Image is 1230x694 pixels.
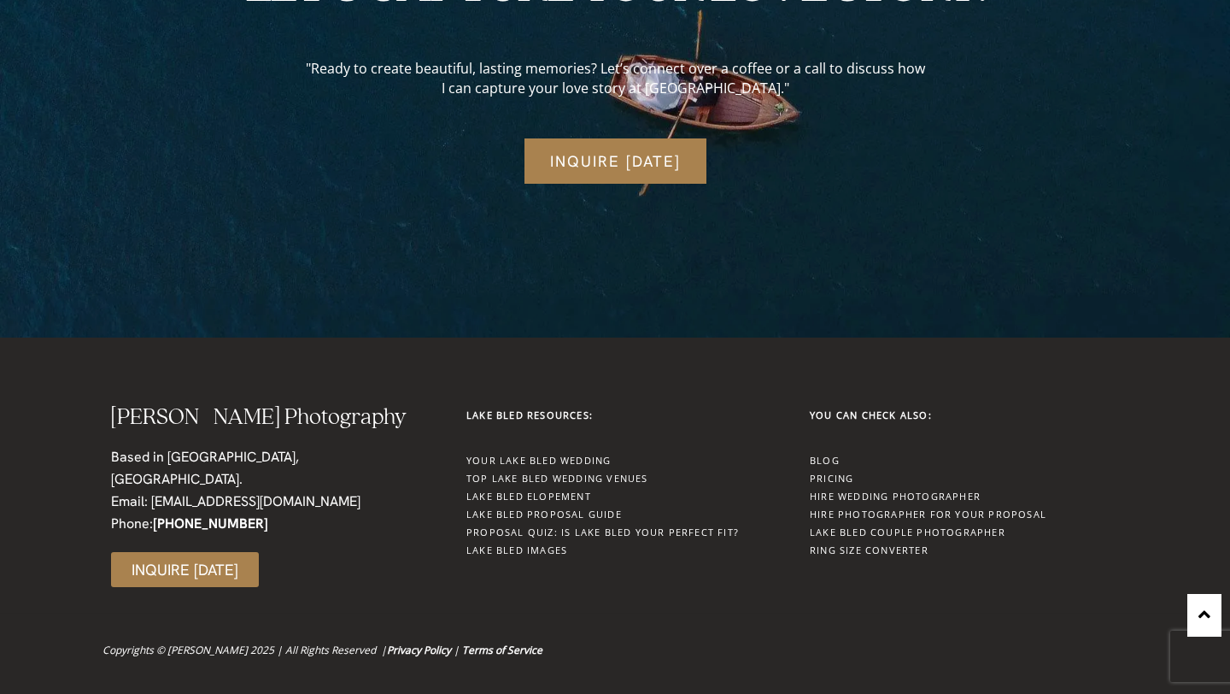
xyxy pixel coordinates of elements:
em: Copyrights © [PERSON_NAME] 2025 | All Rights Reserved | [102,643,387,657]
a: Your Lake Bled Wedding [466,454,611,467]
a: Proposal Quiz: Is Lake Bled Your Perfect Fit? [466,526,739,538]
a: Lake Bled Couple Photographer [810,526,1005,538]
a: Lake Bled Proposal Guide [466,508,622,520]
strong: YOU CAN CHECK ALSO: [810,409,932,421]
strong: Terms of Service [462,643,542,657]
strong: LAKE BLED RESOURCES: [466,409,593,421]
a: Lake Bled Images [466,544,567,556]
a: Privacy Policy [387,643,451,657]
em: | [387,643,460,657]
a: [PHONE_NUMBER] [153,515,268,532]
span: Inquire [DATE] [550,154,681,168]
a: Pricing [810,472,853,485]
a: Blog [810,454,840,467]
a: Lake Bled Elopement [466,490,591,503]
div: Based in [GEOGRAPHIC_DATA], [GEOGRAPHIC_DATA]. [111,446,432,491]
a: Terms of Service [460,643,542,657]
a: Inquire [DATE] [111,552,259,587]
a: Ring Size Converter [810,544,928,556]
a: Hire Photographer for your Proposal [810,508,1046,520]
div: "Ready to create beautiful, lasting memories? Let’s connect over a coffee or a call to discuss ho... [303,59,927,97]
span: Inquire [DATE] [132,562,238,577]
a: Top Lake Bled Wedding Venues [466,472,648,485]
a: Hire Wedding Photographer [810,490,981,503]
div: Email: [EMAIL_ADDRESS][DOMAIN_NAME] Phone: [111,491,432,535]
a: Inquire [DATE] [524,138,706,184]
a: [PERSON_NAME] Photography [111,406,407,429]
